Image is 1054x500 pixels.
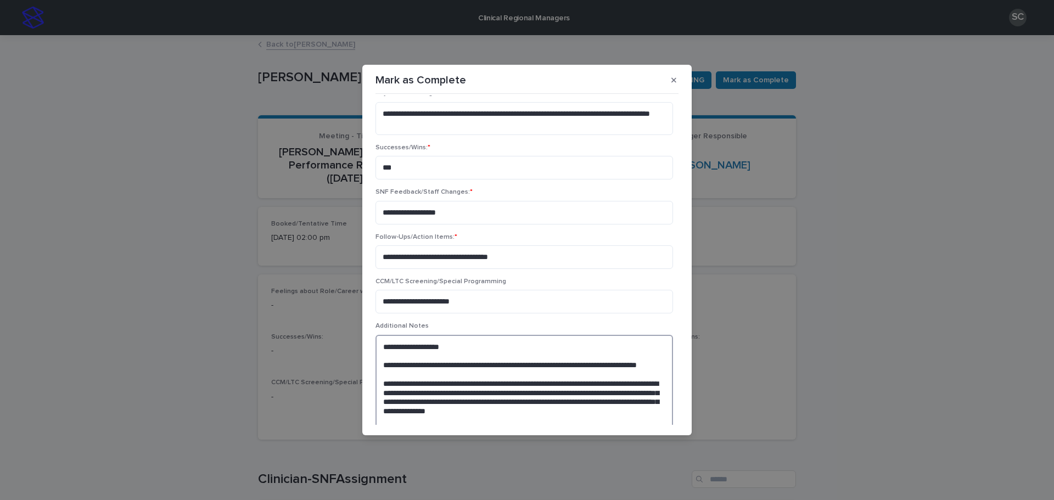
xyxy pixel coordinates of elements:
[375,74,466,87] p: Mark as Complete
[375,144,430,151] span: Successes/Wins:
[375,323,429,329] span: Additional Notes
[375,234,457,240] span: Follow-Ups/Action Items:
[375,278,506,285] span: CCM/LTC Screening/Special Programming
[375,189,473,195] span: SNF Feedback/Staff Changes:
